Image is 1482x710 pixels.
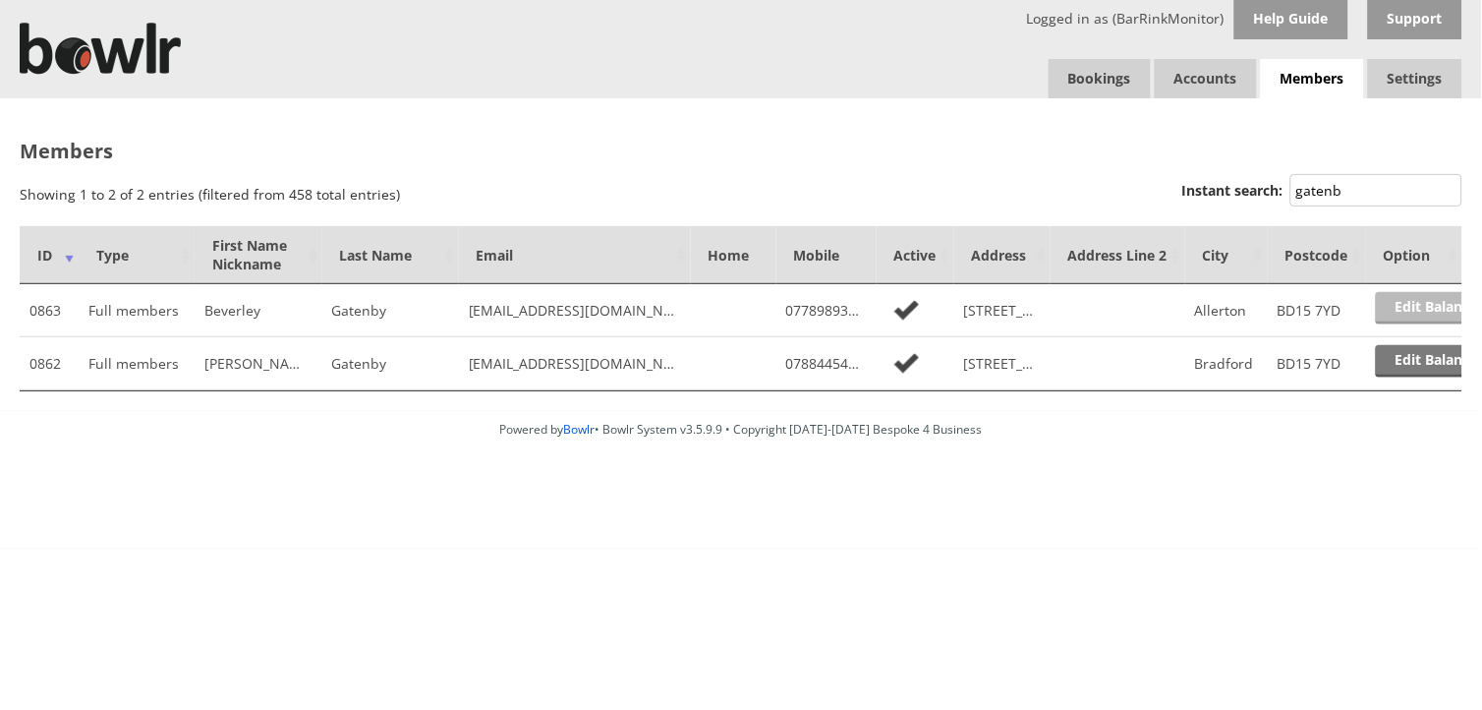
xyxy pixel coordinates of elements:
[195,226,321,284] th: First NameNickname: activate to sort column ascending
[1261,59,1364,99] span: Members
[1051,226,1185,284] th: Address Line 2: activate to sort column ascending
[776,226,877,284] th: Mobile
[79,337,195,390] td: Full members
[459,226,691,284] th: Email: activate to sort column ascending
[1155,59,1257,98] span: Accounts
[1290,174,1462,207] input: Instant search:
[954,226,1051,284] th: Address: activate to sort column ascending
[322,284,459,337] td: Gatenby
[500,421,983,438] span: Powered by • Bowlr System v3.5.9.9 • Copyright [DATE]-[DATE] Bespoke 4 Business
[776,337,877,390] td: 07884454818
[79,284,195,337] td: Full members
[886,351,927,376] img: no
[1366,226,1462,284] th: Option: activate to sort column ascending
[1268,284,1366,337] td: BD15 7YD
[564,421,596,438] a: Bowlr
[1185,226,1268,284] th: City: activate to sort column ascending
[20,138,113,164] h2: Members
[877,226,954,284] th: Active: activate to sort column ascending
[195,337,321,390] td: [PERSON_NAME]
[1049,59,1151,98] a: Bookings
[1185,284,1268,337] td: Allerton
[886,298,927,323] img: no
[1182,181,1462,200] label: Instant search:
[776,284,877,337] td: 07789893606
[195,284,321,337] td: Beverley
[1368,59,1462,98] span: Settings
[20,174,400,204] div: Showing 1 to 2 of 2 entries (filtered from 458 total entries)
[20,337,79,390] td: 0862
[20,226,79,284] th: ID: activate to sort column ascending
[1268,226,1366,284] th: Postcode: activate to sort column ascending
[691,226,776,284] th: Home
[459,284,691,337] td: [EMAIL_ADDRESS][DOMAIN_NAME]
[322,226,459,284] th: Last Name: activate to sort column ascending
[954,337,1051,390] td: [STREET_ADDRESS]
[954,284,1051,337] td: [STREET_ADDRESS]
[322,337,459,390] td: Gatenby
[20,284,79,337] td: 0863
[1268,337,1366,390] td: BD15 7YD
[1185,337,1268,390] td: Bradford
[459,337,691,390] td: [EMAIL_ADDRESS][DOMAIN_NAME]
[79,226,195,284] th: Type: activate to sort column ascending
